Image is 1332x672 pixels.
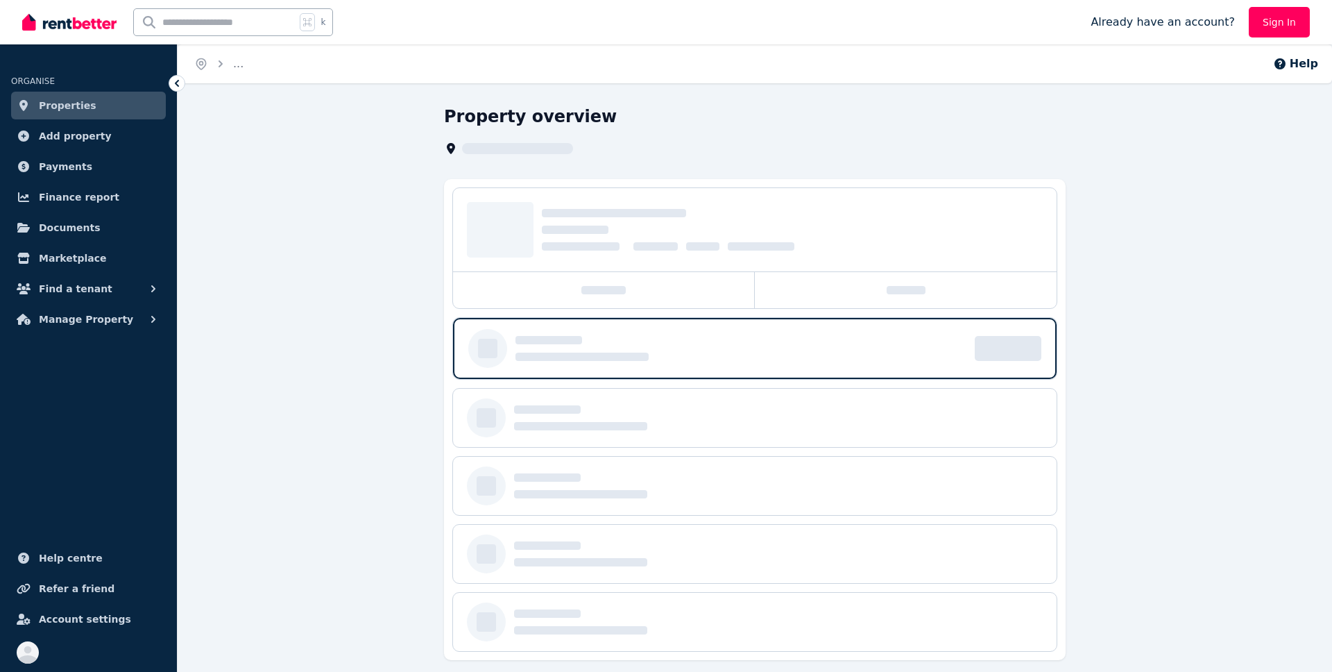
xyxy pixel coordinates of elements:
[11,76,55,86] span: ORGANISE
[39,189,119,205] span: Finance report
[39,550,103,566] span: Help centre
[39,280,112,297] span: Find a tenant
[11,92,166,119] a: Properties
[1273,56,1318,72] button: Help
[11,244,166,272] a: Marketplace
[1091,14,1235,31] span: Already have an account?
[1249,7,1310,37] a: Sign In
[11,544,166,572] a: Help centre
[11,122,166,150] a: Add property
[444,106,617,128] h1: Property overview
[39,219,101,236] span: Documents
[11,153,166,180] a: Payments
[321,17,325,28] span: k
[39,128,112,144] span: Add property
[233,57,244,70] span: ...
[11,305,166,333] button: Manage Property
[39,580,114,597] span: Refer a friend
[39,311,133,328] span: Manage Property
[11,214,166,242] a: Documents
[39,97,96,114] span: Properties
[11,575,166,603] a: Refer a friend
[22,12,117,33] img: RentBetter
[39,250,106,267] span: Marketplace
[11,183,166,211] a: Finance report
[178,44,260,83] nav: Breadcrumb
[39,158,92,175] span: Payments
[11,605,166,633] a: Account settings
[39,611,131,628] span: Account settings
[11,275,166,303] button: Find a tenant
